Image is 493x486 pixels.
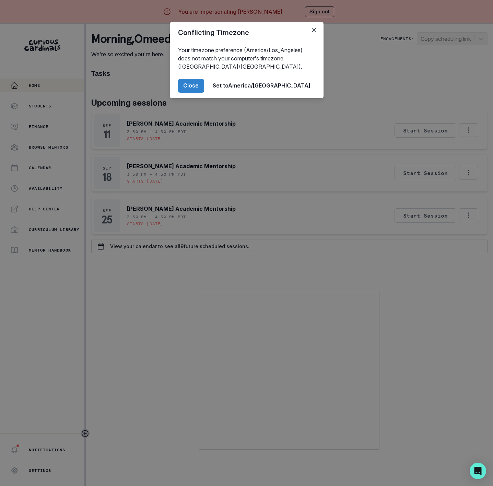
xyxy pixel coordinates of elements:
button: Close [178,79,204,93]
button: Close [308,25,319,36]
div: Your timezone preference (America/Los_Angeles) does not match your computer's timezone ([GEOGRAPH... [170,43,324,73]
header: Conflicting Timezone [170,22,324,43]
button: Set toAmerica/[GEOGRAPHIC_DATA] [208,79,315,93]
div: Open Intercom Messenger [470,463,486,479]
